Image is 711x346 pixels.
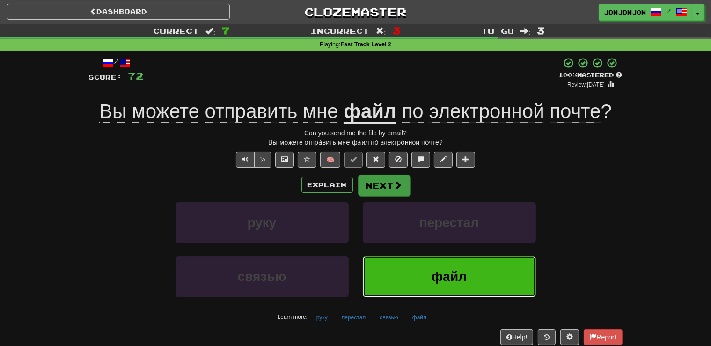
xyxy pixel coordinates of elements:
[537,25,545,36] span: 3
[89,73,123,81] span: Score:
[366,152,385,168] button: Reset to 0% Mastered (alt+r)
[374,310,403,324] button: связью
[341,41,392,48] strong: Fast Track Level 2
[396,100,612,123] span: ?
[176,256,349,297] button: связью
[363,256,536,297] button: файл
[432,269,467,284] span: файл
[153,26,199,36] span: Correct
[311,310,333,324] button: руку
[407,310,432,324] button: файл
[310,26,369,36] span: Incorrect
[667,7,671,14] span: /
[389,152,408,168] button: Ignore sentence (alt+i)
[89,57,144,69] div: /
[434,152,453,168] button: Edit sentence (alt+d)
[298,152,316,168] button: Favorite sentence (alt+f)
[363,202,536,243] button: перестал
[538,329,556,345] button: Round history (alt+y)
[301,177,353,193] button: Explain
[176,202,349,243] button: руку
[599,4,692,21] a: jonjonjon /
[275,152,294,168] button: Show image (alt+x)
[393,25,401,36] span: 3
[278,314,308,320] small: Learn more:
[303,100,338,123] span: мне
[205,100,298,123] span: отправить
[7,4,230,20] a: Dashboard
[604,8,646,16] span: jonjonjon
[222,25,230,36] span: 7
[89,138,623,147] div: Вы́ мо́жете отпра́вить мне́ фа́йл по́ электро́нной по́чте?
[567,81,605,88] small: Review: [DATE]
[236,152,255,168] button: Play sentence audio (ctl+space)
[500,329,534,345] button: Help!
[456,152,475,168] button: Add to collection (alt+a)
[344,100,396,124] u: файл
[320,152,340,168] button: 🧠
[358,175,410,196] button: Next
[559,71,623,80] div: Mastered
[99,100,126,123] span: Вы
[337,310,371,324] button: перестал
[128,70,144,81] span: 72
[234,152,272,168] div: Text-to-speech controls
[550,100,601,123] span: почте
[559,71,578,79] span: 100 %
[411,152,430,168] button: Discuss sentence (alt+u)
[376,27,386,35] span: :
[429,100,544,123] span: электронной
[419,215,479,230] span: перестал
[132,100,199,123] span: можете
[238,269,286,284] span: связью
[89,128,623,138] div: Can you send me the file by email?
[584,329,622,345] button: Report
[254,152,272,168] button: ½
[481,26,514,36] span: To go
[344,152,363,168] button: Set this sentence to 100% Mastered (alt+m)
[244,4,467,20] a: Clozemaster
[205,27,216,35] span: :
[402,100,424,123] span: по
[248,215,277,230] span: руку
[520,27,531,35] span: :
